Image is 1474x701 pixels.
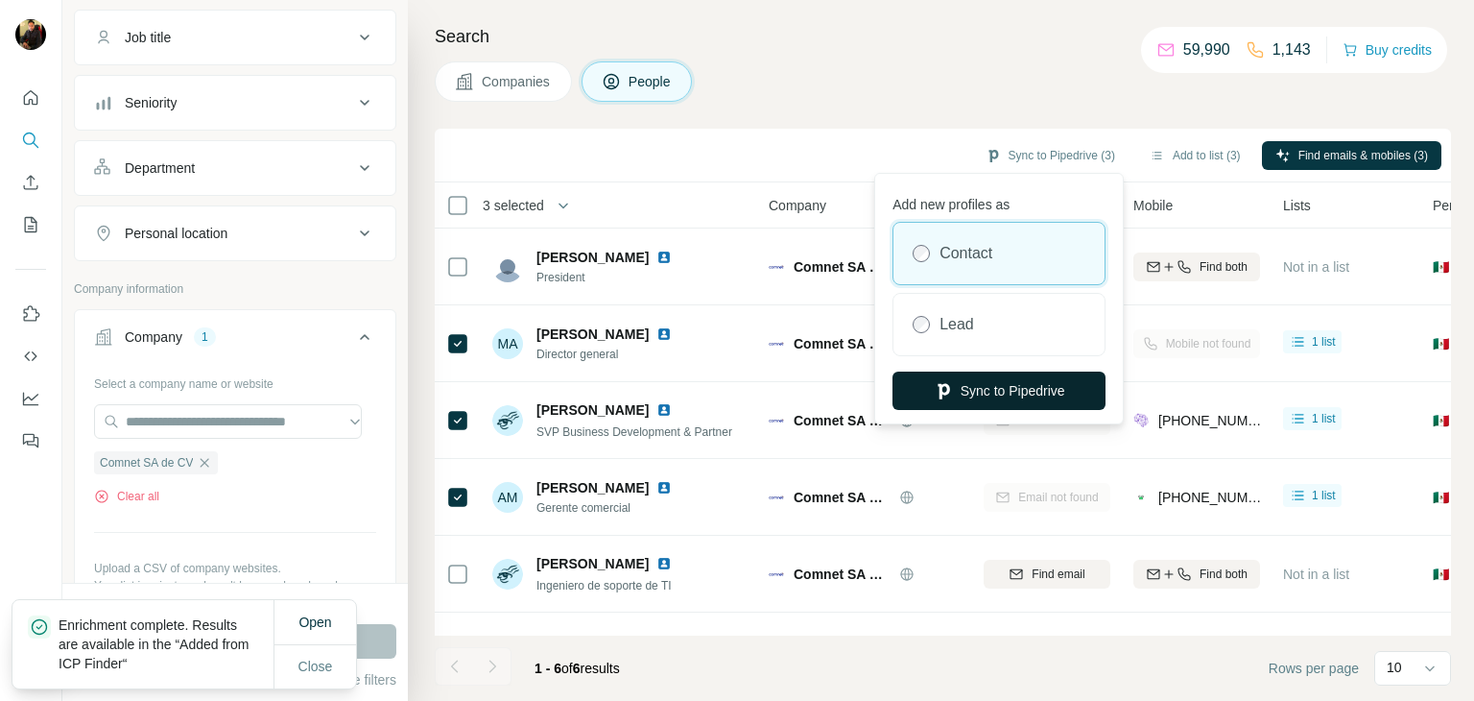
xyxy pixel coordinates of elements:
[1298,147,1428,164] span: Find emails & mobiles (3)
[1133,253,1260,281] button: Find both
[892,372,1105,410] button: Sync to Pipedrive
[298,657,333,676] span: Close
[536,325,649,344] span: [PERSON_NAME]
[15,297,46,331] button: Use Surfe on LinkedIn
[1200,258,1248,276] span: Find both
[769,336,784,351] img: Logo of Comnet SA de CV
[1133,196,1173,215] span: Mobile
[94,488,159,505] button: Clear all
[1133,488,1149,507] img: provider contactout logo
[769,196,826,215] span: Company
[75,314,395,368] button: Company1
[1272,38,1311,61] p: 1,143
[1032,566,1084,583] span: Find email
[656,480,672,496] img: LinkedIn logo
[535,661,620,676] span: results
[1183,38,1230,61] p: 59,990
[1433,565,1449,584] span: 🇲🇽
[536,269,695,286] span: President
[125,327,182,347] div: Company
[1133,411,1149,430] img: provider people-data-labs logo
[536,554,649,573] span: [PERSON_NAME]
[656,326,672,342] img: LinkedIn logo
[536,425,732,439] span: SVP Business Development & Partner
[794,488,890,507] span: Comnet SA de CV
[15,381,46,416] button: Dashboard
[536,250,649,265] span: [PERSON_NAME]
[535,661,561,676] span: 1 - 6
[794,257,890,277] span: Comnet SA de CV
[939,313,974,336] label: Lead
[1269,659,1359,678] span: Rows per page
[656,250,672,265] img: LinkedIn logo
[972,141,1129,170] button: Sync to Pipedrive (3)
[794,411,890,430] span: Comnet SA de CV
[94,577,376,594] p: Your list is private and won't be saved or shared.
[984,560,1110,589] button: Find email
[709,634,725,649] img: LinkedIn logo
[15,339,46,374] button: Use Surfe API
[1312,410,1336,427] span: 1 list
[125,28,171,47] div: Job title
[125,93,177,112] div: Seniority
[769,413,784,428] img: Logo of Comnet SA de CV
[74,280,396,298] p: Company information
[573,661,581,676] span: 6
[285,649,346,684] button: Close
[483,196,544,215] span: 3 selected
[536,579,672,592] span: Ingeniero de soporte de TI
[1343,36,1432,63] button: Buy credits
[125,158,195,178] div: Department
[1433,411,1449,430] span: 🇲🇽
[158,595,313,613] div: 1868 search results remaining
[59,616,273,673] p: Enrichment complete. Results are available in the “Added from ICP Finder“
[15,81,46,115] button: Quick start
[769,259,784,275] img: Logo of Comnet SA de CV
[629,72,673,91] span: People
[656,556,672,571] img: LinkedIn logo
[492,252,523,282] img: Avatar
[536,634,766,649] span: [PERSON_NAME] [PERSON_NAME]
[536,400,649,420] span: [PERSON_NAME]
[15,19,46,50] img: Avatar
[492,636,523,666] div: JC
[492,482,523,513] div: AM
[125,224,227,243] div: Personal location
[1262,141,1441,170] button: Find emails & mobiles (3)
[482,72,552,91] span: Companies
[492,405,523,436] img: Avatar
[769,567,784,582] img: Logo of Comnet SA de CV
[1158,413,1279,428] span: [PHONE_NUMBER]
[492,328,523,359] div: MA
[100,454,193,471] span: Comnet SA de CV
[1433,334,1449,353] span: 🇲🇽
[536,478,649,497] span: [PERSON_NAME]
[15,423,46,458] button: Feedback
[75,145,395,191] button: Department
[939,242,992,265] label: Contact
[285,605,345,640] button: Open
[75,210,395,256] button: Personal location
[492,559,523,590] img: Avatar
[94,368,376,393] div: Select a company name or website
[536,346,695,363] span: Director general
[75,80,395,126] button: Seniority
[1312,333,1336,350] span: 1 list
[892,187,1105,214] p: Add new profiles as
[1158,490,1279,505] span: [PHONE_NUMBER]
[298,615,331,630] span: Open
[15,165,46,200] button: Enrich CSV
[561,661,573,676] span: of
[794,334,890,353] span: Comnet SA de CV
[1433,488,1449,507] span: 🇲🇽
[15,207,46,242] button: My lists
[1283,196,1311,215] span: Lists
[1283,567,1349,582] span: Not in a list
[75,14,395,60] button: Job title
[1200,566,1248,583] span: Find both
[536,499,695,517] span: Gerente comercial
[15,123,46,157] button: Search
[194,328,216,346] div: 1
[435,23,1451,50] h4: Search
[1133,560,1260,589] button: Find both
